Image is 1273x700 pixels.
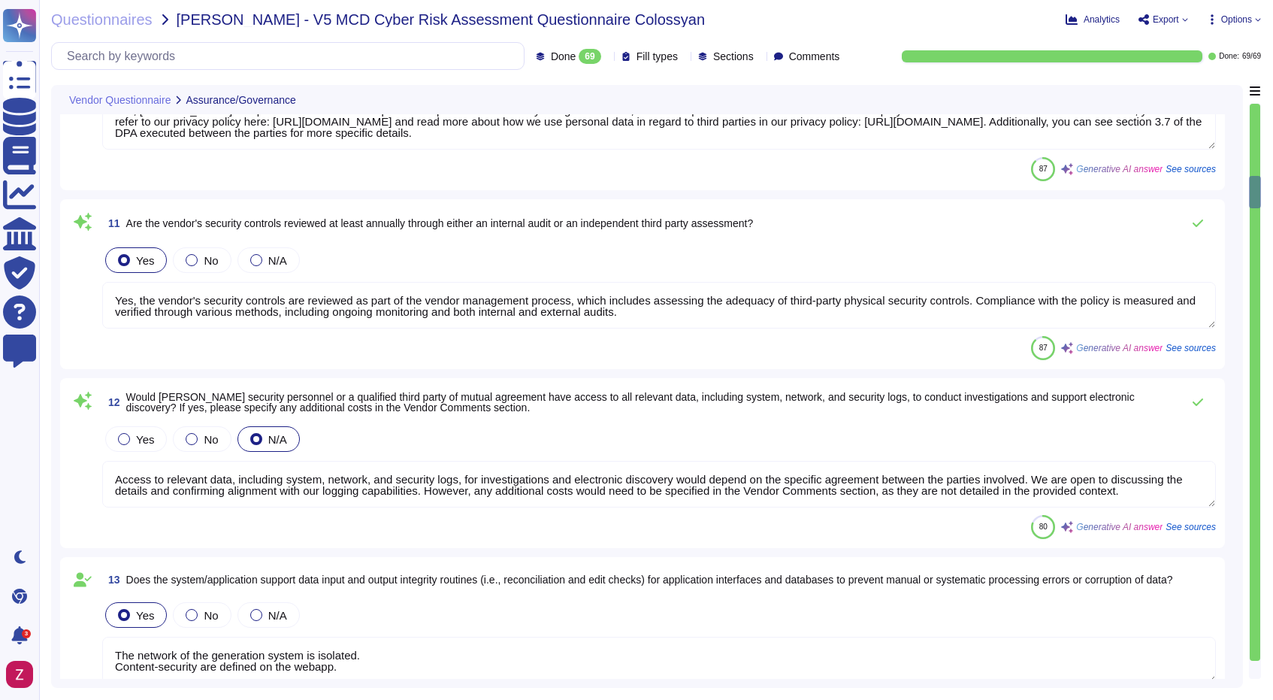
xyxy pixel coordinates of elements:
span: Generative AI answer [1076,523,1163,532]
span: N/A [268,254,287,267]
span: Would [PERSON_NAME] security personnel or a qualified third party of mutual agreement have access... [126,391,1135,414]
span: [PERSON_NAME] - V5 MCD Cyber Risk Assessment Questionnaire Colossyan [177,12,706,27]
span: Analytics [1084,15,1120,24]
span: 69 / 69 [1242,53,1261,60]
span: No [204,433,218,446]
span: See sources [1166,165,1216,174]
span: Export [1153,15,1179,24]
span: Does the system/application support data input and output integrity routines (i.e., reconciliatio... [126,574,1173,586]
span: Done [551,51,576,62]
span: Vendor Questionnaire [69,95,171,105]
span: 11 [102,218,120,229]
span: 87 [1039,344,1048,352]
span: See sources [1166,344,1216,353]
span: No [204,609,218,622]
textarea: The network of the generation system is isolated. Content-security are defined on the webapp. [102,637,1216,683]
span: Fill types [636,51,678,62]
span: Yes [136,433,154,446]
span: Questionnaires [51,12,153,27]
span: Sections [713,51,754,62]
span: 13 [102,574,120,585]
button: user [3,658,44,691]
span: Are the vendor's security controls reviewed at least annually through either an internal audit or... [126,217,754,229]
div: 3 [22,629,31,638]
span: See sources [1166,523,1216,532]
span: N/A [268,433,287,446]
textarea: Yes, [PERSON_NAME] complies with the GDPR. Proper GDPR policies are currently being established, ... [102,92,1216,150]
span: Assurance/Governance [186,95,295,105]
span: 80 [1039,523,1048,531]
span: N/A [268,609,287,622]
button: Analytics [1066,14,1120,26]
img: user [6,661,33,688]
span: 87 [1039,165,1048,173]
span: Generative AI answer [1076,344,1163,353]
div: 69 [579,49,600,64]
input: Search by keywords [59,43,524,69]
span: Comments [789,51,840,62]
span: Generative AI answer [1076,165,1163,174]
span: Done: [1219,53,1239,60]
span: Yes [136,254,154,267]
textarea: Yes, the vendor's security controls are reviewed as part of the vendor management process, which ... [102,282,1216,329]
textarea: Access to relevant data, including system, network, and security logs, for investigations and ele... [102,461,1216,508]
span: No [204,254,218,267]
span: Yes [136,609,154,622]
span: Options [1221,15,1252,24]
span: 12 [102,397,120,408]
